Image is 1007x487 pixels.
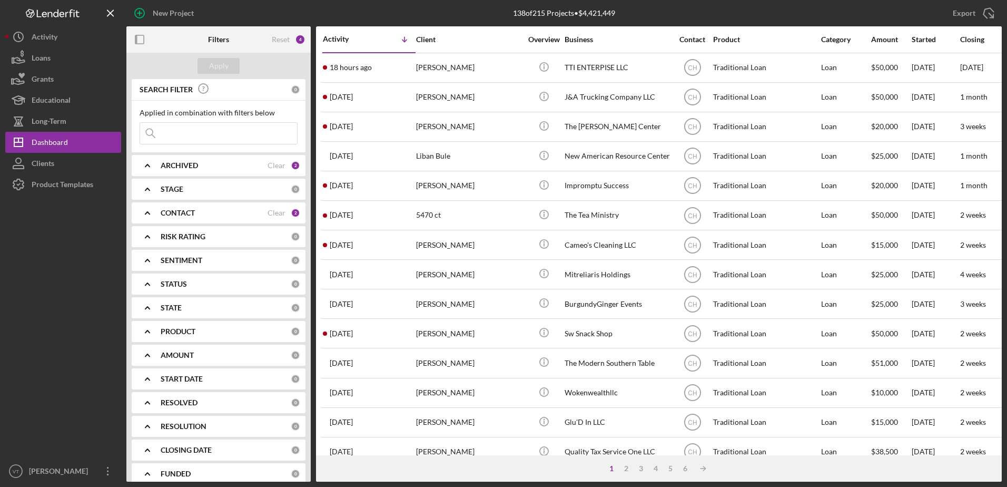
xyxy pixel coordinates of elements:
div: Loan [821,349,870,377]
text: CH [688,64,697,72]
div: [DATE] [912,142,959,170]
b: STATUS [161,280,187,288]
div: 4 [295,34,305,45]
b: RESOLUTION [161,422,206,431]
div: [PERSON_NAME] [26,461,95,484]
time: 2025-08-21 00:38 [330,63,372,72]
div: TTI ENTERPISE LLC [565,54,670,82]
div: The Modern Southern Table [565,349,670,377]
div: $15,000 [871,408,911,436]
div: Impromptu Success [565,172,670,200]
div: Loan [821,408,870,436]
text: CH [688,419,697,426]
div: Wokenwealthllc [565,379,670,407]
button: Grants [5,69,121,90]
div: Activity [323,35,369,43]
text: CH [688,241,697,249]
div: Traditional Loan [713,379,818,407]
button: Long-Term [5,111,121,132]
text: CH [688,449,697,456]
div: The Tea Ministry [565,201,670,229]
time: 2025-08-03 20:59 [330,270,353,279]
div: Loan [821,438,870,466]
time: 2025-07-29 20:02 [330,300,353,308]
div: Amount [871,35,911,44]
text: CH [688,271,697,278]
button: Apply [198,58,240,74]
div: New American Resource Center [565,142,670,170]
div: $51,000 [871,349,911,377]
b: FUNDED [161,470,191,478]
div: [PERSON_NAME] [416,349,521,377]
b: STAGE [161,185,183,193]
div: [PERSON_NAME] [416,83,521,111]
div: Mitreliaris Holdings [565,260,670,288]
button: Export [942,3,1002,24]
div: Traditional Loan [713,231,818,259]
div: Client [416,35,521,44]
button: VT[PERSON_NAME] [5,461,121,482]
div: Traditional Loan [713,142,818,170]
text: CH [688,300,697,308]
a: Activity [5,26,121,47]
div: [DATE] [912,113,959,141]
div: Liban Bule [416,142,521,170]
div: 0 [291,374,300,384]
text: VT [13,469,19,474]
div: Traditional Loan [713,201,818,229]
div: Loan [821,290,870,318]
div: [PERSON_NAME] [416,54,521,82]
div: Glu'D In LLC [565,408,670,436]
div: Loan [821,54,870,82]
div: 0 [291,184,300,194]
a: Educational [5,90,121,111]
time: 2 weeks [960,417,986,426]
time: 2 weeks [960,240,986,249]
div: 0 [291,279,300,289]
div: 5 [663,464,678,473]
div: Grants [32,69,54,92]
time: 2 weeks [960,329,986,338]
div: [DATE] [912,54,959,82]
div: Dashboard [32,132,68,155]
text: CH [688,330,697,337]
time: 2 weeks [960,388,986,397]
div: 0 [291,445,300,455]
time: 1 month [960,181,988,190]
time: 2025-08-08 18:46 [330,152,353,160]
button: Clients [5,153,121,174]
text: CH [688,153,697,160]
time: 2025-07-23 10:40 [330,359,353,367]
div: $50,000 [871,54,911,82]
div: 2 [291,208,300,218]
b: CLOSING DATE [161,446,212,454]
text: CH [688,389,697,397]
div: Loan [821,113,870,141]
text: CH [688,212,697,219]
div: 0 [291,85,300,94]
div: Traditional Loan [713,290,818,318]
div: $50,000 [871,319,911,347]
div: [DATE] [912,349,959,377]
div: 0 [291,469,300,479]
b: SEARCH FILTER [140,85,193,94]
div: Business [565,35,670,44]
b: ARCHIVED [161,161,198,170]
div: $38,500 [871,438,911,466]
button: Loans [5,47,121,69]
div: Applied in combination with filters below [140,109,298,117]
a: Dashboard [5,132,121,153]
b: RESOLVED [161,398,198,407]
div: 0 [291,398,300,407]
time: 2 weeks [960,210,986,219]
div: Loan [821,319,870,347]
div: $25,000 [871,290,911,318]
div: Product Templates [32,174,93,198]
div: Traditional Loan [713,319,818,347]
div: $10,000 [871,379,911,407]
b: PRODUCT [161,327,195,336]
b: SENTIMENT [161,256,202,265]
div: 6 [678,464,693,473]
